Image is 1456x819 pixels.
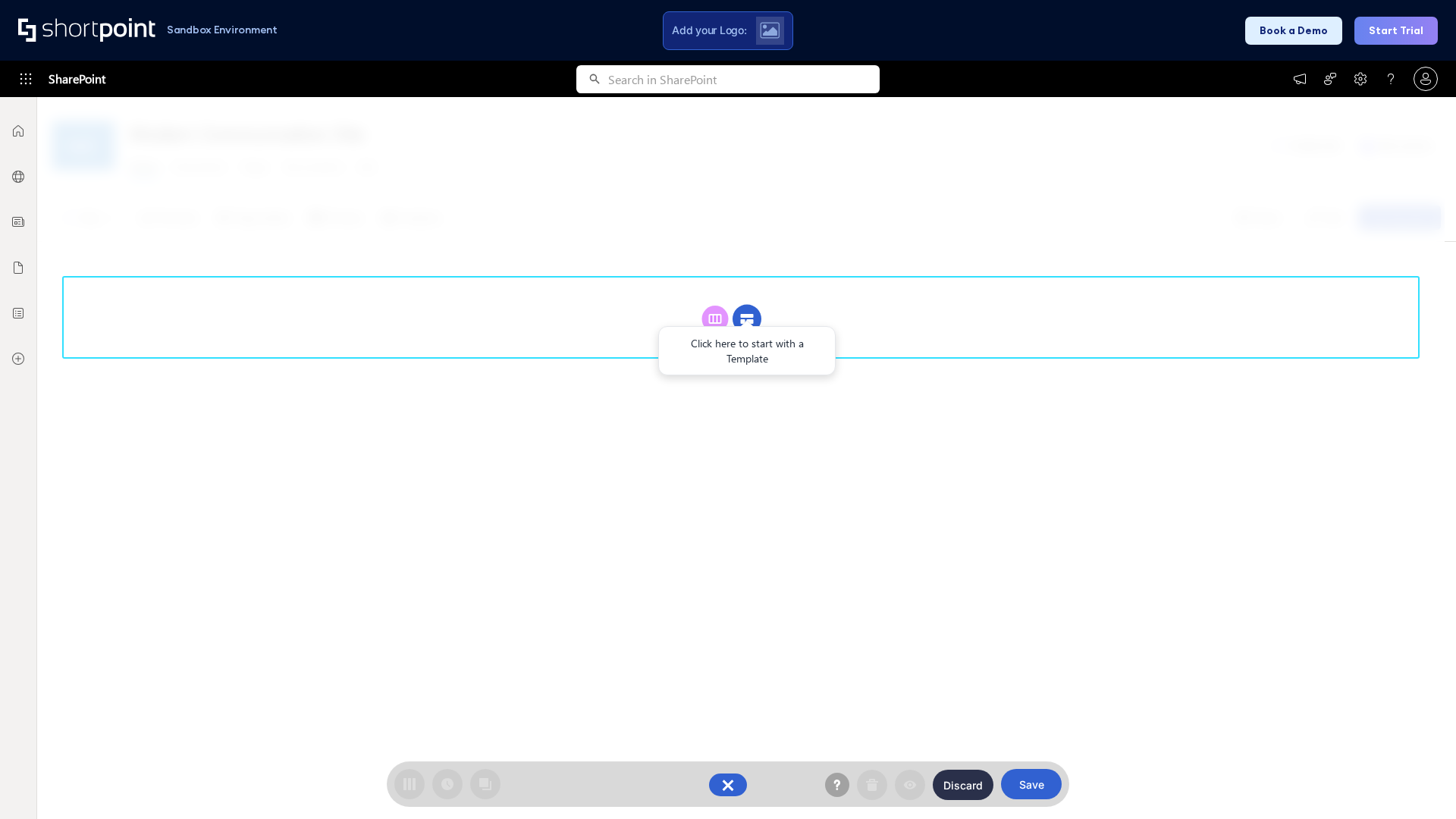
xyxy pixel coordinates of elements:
[760,22,780,39] img: Upload logo
[933,770,993,800] button: Discard
[1001,769,1062,799] button: Save
[167,26,278,34] h1: Sandbox Environment
[608,65,880,93] input: Search in SharePoint
[1354,17,1438,45] button: Start Trial
[1245,17,1342,45] button: Book a Demo
[49,61,105,97] span: SharePoint
[672,24,746,37] span: Add your Logo:
[1380,746,1456,819] iframe: Chat Widget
